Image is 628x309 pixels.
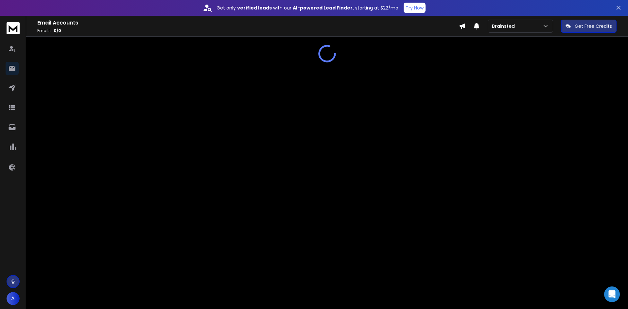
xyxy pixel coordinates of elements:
[575,23,612,29] p: Get Free Credits
[406,5,424,11] p: Try Now
[37,28,459,33] p: Emails :
[7,292,20,305] button: A
[293,5,354,11] strong: AI-powered Lead Finder,
[492,23,517,29] p: Brainsted
[37,19,459,27] h1: Email Accounts
[7,22,20,34] img: logo
[237,5,272,11] strong: verified leads
[404,3,426,13] button: Try Now
[217,5,398,11] p: Get only with our starting at $22/mo
[54,28,61,33] span: 0 / 0
[604,286,620,302] div: Open Intercom Messenger
[561,20,617,33] button: Get Free Credits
